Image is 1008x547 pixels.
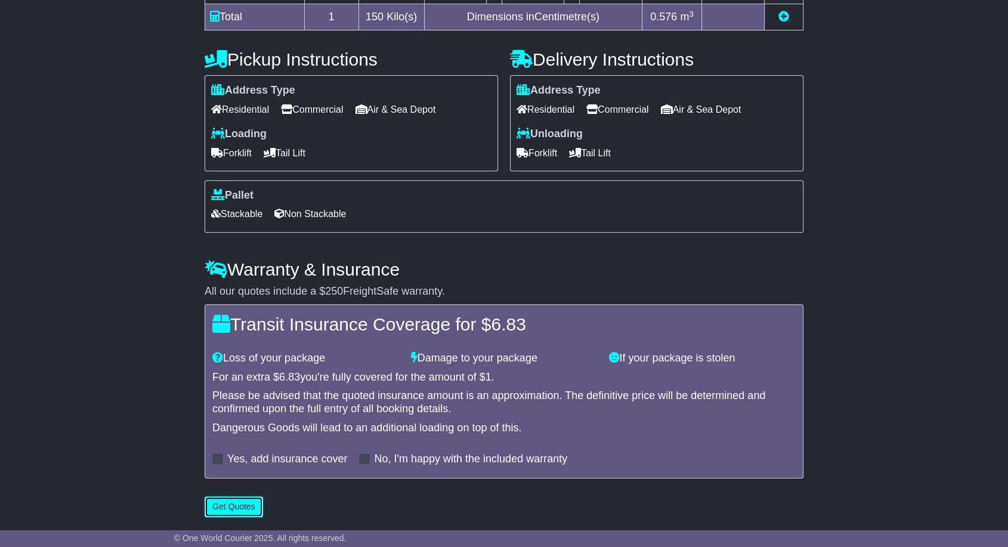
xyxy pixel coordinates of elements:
[205,496,263,517] button: Get Quotes
[510,50,803,69] h4: Delivery Instructions
[211,128,267,141] label: Loading
[212,371,796,384] div: For an extra $ you're fully covered for the amount of $ .
[274,205,346,223] span: Non Stackable
[358,4,424,30] td: Kilo(s)
[227,453,347,466] label: Yes, add insurance cover
[211,189,253,202] label: Pallet
[680,11,694,23] span: m
[486,371,491,383] span: 1
[689,10,694,18] sup: 3
[491,314,525,334] span: 6.83
[405,352,604,365] div: Damage to your package
[517,128,583,141] label: Unloading
[517,144,557,162] span: Forklift
[212,390,796,415] div: Please be advised that the quoted insurance amount is an approximation. The definitive price will...
[661,100,741,119] span: Air & Sea Depot
[212,314,796,334] h4: Transit Insurance Coverage for $
[778,11,789,23] a: Add new item
[211,100,269,119] span: Residential
[205,259,803,279] h4: Warranty & Insurance
[517,100,574,119] span: Residential
[212,422,796,435] div: Dangerous Goods will lead to an additional loading on top of this.
[517,84,601,97] label: Address Type
[374,453,567,466] label: No, I'm happy with the included warranty
[305,4,359,30] td: 1
[206,352,405,365] div: Loss of your package
[281,100,343,119] span: Commercial
[279,371,300,383] span: 6.83
[603,352,802,365] div: If your package is stolen
[205,4,305,30] td: Total
[211,84,295,97] label: Address Type
[325,285,343,297] span: 250
[205,50,498,69] h4: Pickup Instructions
[569,144,611,162] span: Tail Lift
[205,285,803,298] div: All our quotes include a $ FreightSafe warranty.
[264,144,305,162] span: Tail Lift
[424,4,642,30] td: Dimensions in Centimetre(s)
[211,205,262,223] span: Stackable
[366,11,384,23] span: 150
[586,100,648,119] span: Commercial
[650,11,677,23] span: 0.576
[355,100,436,119] span: Air & Sea Depot
[174,533,347,543] span: © One World Courier 2025. All rights reserved.
[211,144,252,162] span: Forklift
